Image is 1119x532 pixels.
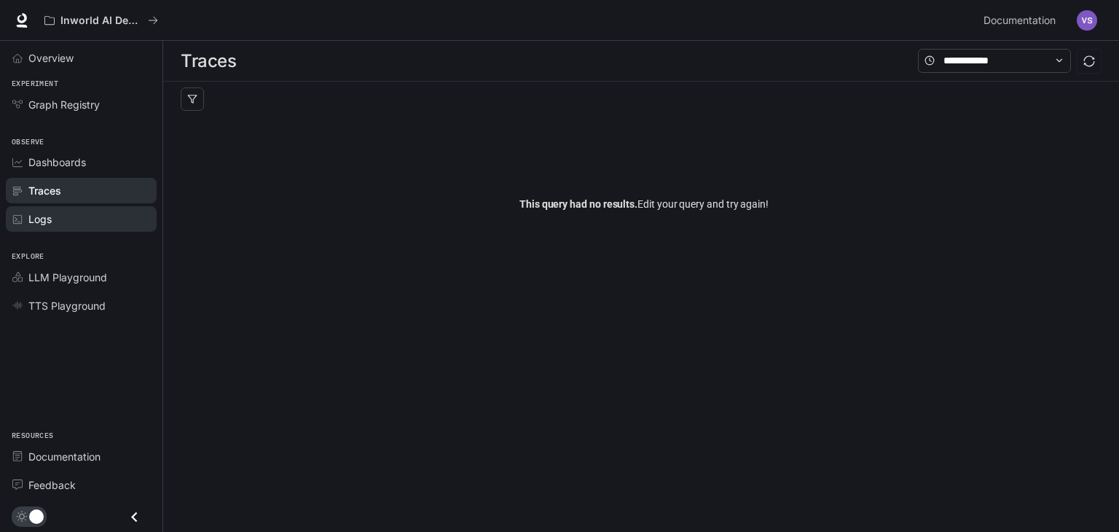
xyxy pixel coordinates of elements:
a: Documentation [6,444,157,469]
button: Close drawer [118,502,151,532]
span: Dark mode toggle [29,508,44,524]
a: TTS Playground [6,293,157,318]
span: Documentation [983,12,1056,30]
span: Graph Registry [28,97,100,112]
a: Traces [6,178,157,203]
a: Logs [6,206,157,232]
a: Feedback [6,472,157,498]
img: User avatar [1077,10,1097,31]
span: This query had no results. [519,198,637,210]
a: Dashboards [6,149,157,175]
p: Inworld AI Demos [60,15,142,27]
span: Logs [28,211,52,227]
a: Overview [6,45,157,71]
span: Traces [28,183,61,198]
button: User avatar [1072,6,1102,35]
a: LLM Playground [6,265,157,290]
h1: Traces [181,47,236,76]
a: Graph Registry [6,92,157,117]
span: Edit your query and try again! [519,196,769,212]
span: sync [1083,55,1095,67]
span: Documentation [28,449,101,464]
button: All workspaces [38,6,165,35]
span: TTS Playground [28,298,106,313]
a: Documentation [978,6,1067,35]
span: Dashboards [28,154,86,170]
span: Feedback [28,477,76,493]
span: LLM Playground [28,270,107,285]
span: Overview [28,50,74,66]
